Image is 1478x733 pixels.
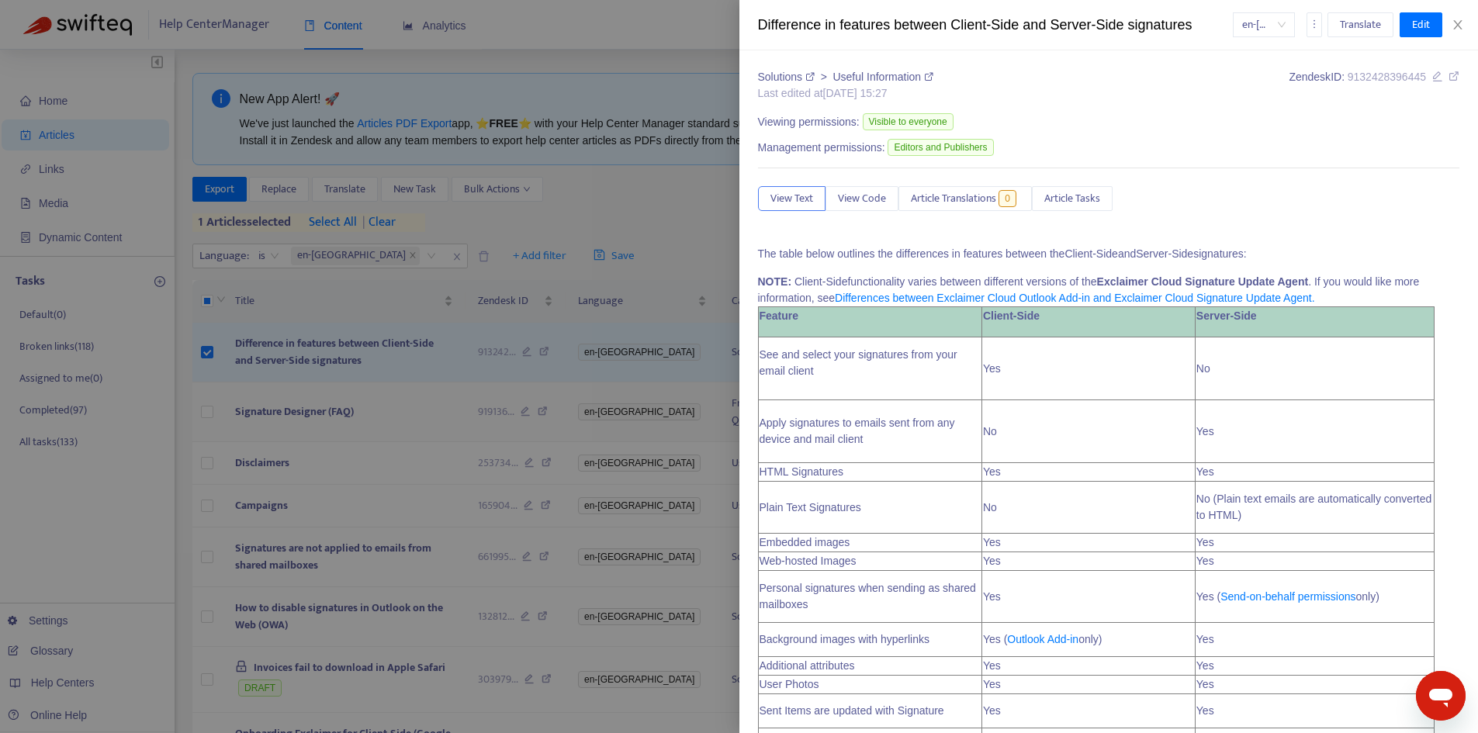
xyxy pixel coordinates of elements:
span: Server-Side [1136,247,1193,260]
span: View Code [838,190,886,207]
a: Differences between Exclaimer Cloud Outlook Add-in and Exclaimer Cloud Signature Update Agent. [835,292,1314,304]
button: Article Tasks [1032,186,1113,211]
td: Yes [1195,676,1434,694]
span: Edit [1412,16,1430,33]
td: No [1195,337,1434,400]
td: No [981,400,1195,463]
td: No [981,482,1195,534]
iframe: Button to launch messaging window [1416,671,1466,721]
a: Send-on-behalf permissions [1220,590,1355,603]
span: Embedded images [760,536,850,548]
div: Difference in features between Client-Side and Server-Side signatures [758,15,1233,36]
td: Yes [981,694,1195,728]
td: User Photos [758,676,981,694]
td: Yes [1195,463,1434,482]
td: Yes [981,552,1195,571]
span: Translate [1340,16,1381,33]
td: Yes [981,463,1195,482]
a: Outlook Add-in [1007,633,1078,645]
button: Edit [1400,12,1442,37]
button: View Code [826,186,898,211]
span: more [1309,19,1320,29]
strong: NOTE: [758,275,792,288]
span: HTML Signatures [760,465,843,478]
td: No (Plain text emails are automatically converted to HTML) [1195,482,1434,534]
td: Plain Text Signatures [758,482,981,534]
div: Last edited at [DATE] 15:27 [758,85,933,102]
span: 9132428396445 [1348,71,1426,83]
td: Yes [981,337,1195,400]
div: Zendesk ID: [1289,69,1459,102]
td: Yes [1195,400,1434,463]
span: close [1452,19,1464,31]
td: Background images with hyperlinks [758,623,981,657]
td: Additional attributes [758,657,981,676]
td: Yes [981,657,1195,676]
span: View Text [770,190,813,207]
td: Yes [1195,534,1434,552]
button: Close [1447,18,1469,33]
div: > [758,69,933,85]
button: Article Translations0 [898,186,1032,211]
span: en-gb [1242,13,1286,36]
span: Editors and Publishers [888,139,993,156]
div: functionality varies between different versions of the . If you would like more information, see [758,274,1460,306]
p: Feature [760,308,981,324]
td: Personal signatures when sending as shared mailboxes [758,571,981,623]
td: Yes ( only) [981,623,1195,657]
span: Article Translations [911,190,996,207]
strong: Exclaimer Cloud Signature Update Agent [1097,275,1309,288]
span: Client-Side [1064,247,1117,260]
td: Yes [1195,552,1434,571]
td: Yes [1195,694,1434,728]
td: Yes [981,571,1195,623]
a: Useful Information [832,71,933,83]
td: Yes [1195,623,1434,657]
span: 0 [999,190,1016,207]
span: Client-Side [794,275,847,288]
span: Viewing permissions: [758,114,860,130]
td: Yes [1195,657,1434,676]
p: Server-Side [1196,308,1433,324]
span: Management permissions: [758,140,885,156]
p: The table below outlines the differences in features between the and signatures: [758,246,1460,262]
a: Solutions [758,71,818,83]
td: Yes [981,534,1195,552]
span: Article Tasks [1044,190,1100,207]
td: Yes ( only) [1195,571,1434,623]
p: Client-Side [983,308,1194,324]
span: See and select your signatures from your email client [760,348,957,377]
td: Sent Items are updated with Signature [758,694,981,728]
button: Translate [1327,12,1393,37]
td: Yes [981,676,1195,694]
span: Visible to everyone [863,113,954,130]
button: more [1307,12,1322,37]
button: View Text [758,186,826,211]
td: Web-hosted Images [758,552,981,571]
span: Apply signatures to emails sent from any device and mail client [760,417,955,445]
